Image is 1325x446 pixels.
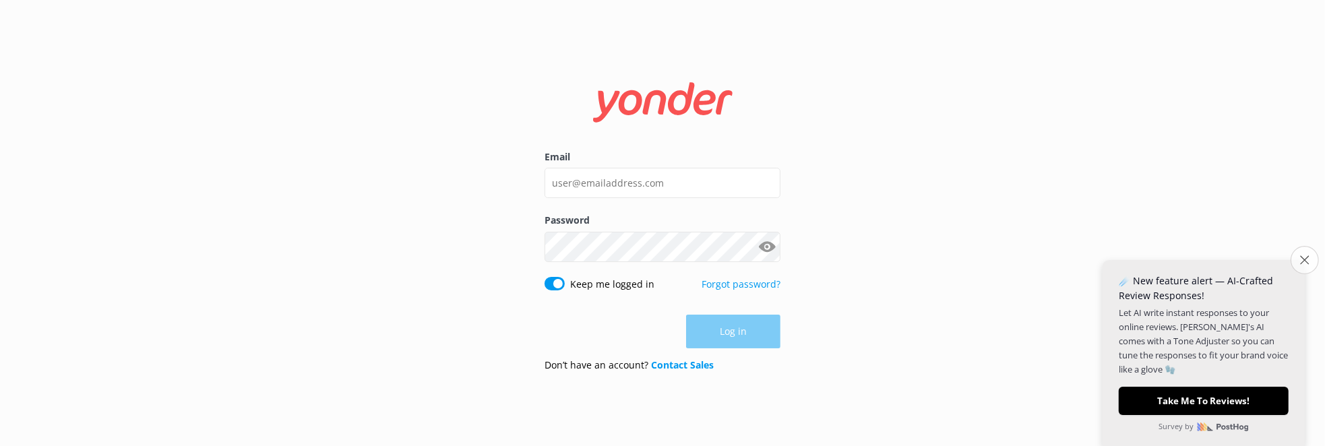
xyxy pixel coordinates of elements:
label: Keep me logged in [570,277,654,292]
input: user@emailaddress.com [545,168,780,198]
button: Show password [753,233,780,260]
a: Forgot password? [702,278,780,290]
label: Email [545,150,780,164]
p: Don’t have an account? [545,358,714,373]
a: Contact Sales [651,358,714,371]
label: Password [545,213,780,228]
